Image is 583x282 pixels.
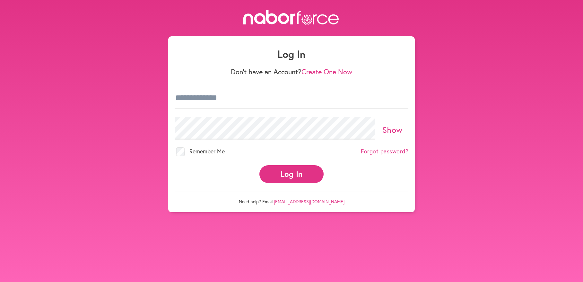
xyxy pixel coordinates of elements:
[301,67,352,76] a: Create One Now
[361,148,408,155] a: Forgot password?
[274,198,344,205] a: [EMAIL_ADDRESS][DOMAIN_NAME]
[382,124,403,135] a: Show
[189,147,225,155] span: Remember Me
[175,68,408,76] p: Don't have an Account?
[175,48,408,60] h1: Log In
[259,165,324,183] button: Log In
[175,192,408,205] p: Need help? Email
